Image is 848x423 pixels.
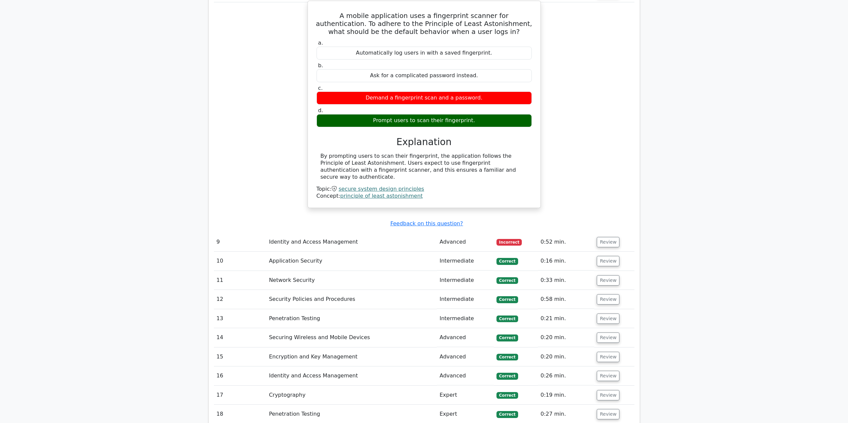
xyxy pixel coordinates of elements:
[340,193,423,199] a: principle of least astonishment
[214,271,267,290] td: 11
[538,347,594,366] td: 0:20 min.
[437,386,493,405] td: Expert
[266,328,437,347] td: Securing Wireless and Mobile Devices
[317,47,532,60] div: Automatically log users in with a saved fingerprint.
[437,290,493,309] td: Intermediate
[214,309,267,328] td: 13
[597,294,619,305] button: Review
[437,347,493,366] td: Advanced
[496,334,518,341] span: Correct
[496,392,518,399] span: Correct
[597,237,619,247] button: Review
[437,366,493,385] td: Advanced
[597,275,619,286] button: Review
[318,40,323,46] span: a.
[597,371,619,381] button: Review
[496,239,522,246] span: Incorrect
[538,309,594,328] td: 0:21 min.
[214,347,267,366] td: 15
[496,258,518,265] span: Correct
[597,390,619,400] button: Review
[317,186,532,193] div: Topic:
[437,328,493,347] td: Advanced
[317,114,532,127] div: Prompt users to scan their fingerprint.
[496,354,518,360] span: Correct
[538,233,594,252] td: 0:52 min.
[266,252,437,271] td: Application Security
[266,233,437,252] td: Identity and Access Management
[317,193,532,200] div: Concept:
[214,252,267,271] td: 10
[339,186,424,192] a: secure system design principles
[266,386,437,405] td: Cryptography
[597,332,619,343] button: Review
[437,309,493,328] td: Intermediate
[321,136,528,148] h3: Explanation
[597,352,619,362] button: Review
[496,296,518,303] span: Correct
[597,256,619,266] button: Review
[318,107,323,113] span: d.
[437,252,493,271] td: Intermediate
[214,366,267,385] td: 16
[597,314,619,324] button: Review
[214,233,267,252] td: 9
[538,252,594,271] td: 0:16 min.
[316,12,532,36] h5: A mobile application uses a fingerprint scanner for authentication. To adhere to the Principle of...
[496,277,518,284] span: Correct
[214,328,267,347] td: 14
[538,328,594,347] td: 0:20 min.
[318,62,323,69] span: b.
[390,220,463,227] a: Feedback on this question?
[266,347,437,366] td: Encryption and Key Management
[538,366,594,385] td: 0:26 min.
[266,271,437,290] td: Network Security
[317,69,532,82] div: Ask for a complicated password instead.
[538,271,594,290] td: 0:33 min.
[214,290,267,309] td: 12
[496,316,518,322] span: Correct
[214,386,267,405] td: 17
[597,409,619,419] button: Review
[321,153,528,180] div: By prompting users to scan their fingerprint, the application follows the Principle of Least Asto...
[266,290,437,309] td: Security Policies and Procedures
[437,233,493,252] td: Advanced
[538,290,594,309] td: 0:58 min.
[266,309,437,328] td: Penetration Testing
[266,366,437,385] td: Identity and Access Management
[317,92,532,105] div: Demand a fingerprint scan and a password.
[437,271,493,290] td: Intermediate
[318,85,323,91] span: c.
[496,373,518,379] span: Correct
[496,411,518,418] span: Correct
[538,386,594,405] td: 0:19 min.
